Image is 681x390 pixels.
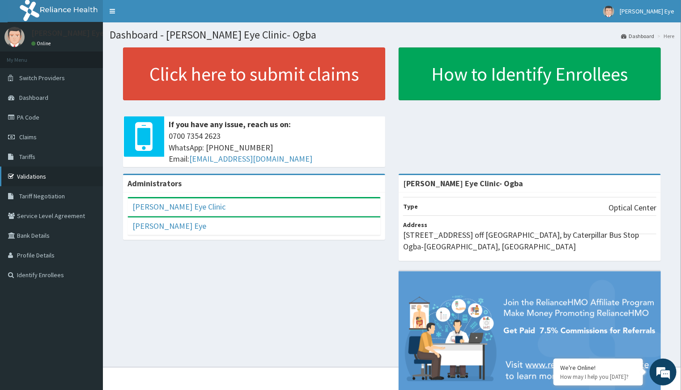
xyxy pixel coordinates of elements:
[19,94,48,102] span: Dashboard
[621,32,654,40] a: Dashboard
[31,40,53,47] a: Online
[603,6,614,17] img: User Image
[19,133,37,141] span: Claims
[609,202,656,214] p: Optical Center
[4,27,25,47] img: User Image
[189,154,312,164] a: [EMAIL_ADDRESS][DOMAIN_NAME]
[169,130,381,165] span: 0700 7354 2623 WhatsApp: [PHONE_NUMBER] Email:
[655,32,674,40] li: Here
[403,229,656,252] p: [STREET_ADDRESS] off [GEOGRAPHIC_DATA], by Caterpillar Bus Stop Ogba-[GEOGRAPHIC_DATA], [GEOGRAPH...
[560,373,636,381] p: How may I help you today?
[620,7,674,15] span: [PERSON_NAME] Eye
[19,192,65,200] span: Tariff Negotiation
[31,29,104,37] p: [PERSON_NAME] Eye
[169,119,291,129] b: If you have any issue, reach us on:
[403,221,427,229] b: Address
[403,202,418,210] b: Type
[132,221,206,231] a: [PERSON_NAME] Eye
[403,178,523,189] strong: [PERSON_NAME] Eye Clinic- Ogba
[19,153,35,161] span: Tariffs
[110,29,674,41] h1: Dashboard - [PERSON_NAME] Eye Clinic- Ogba
[19,74,65,82] span: Switch Providers
[128,178,182,189] b: Administrators
[560,364,636,372] div: We're Online!
[399,47,661,100] a: How to Identify Enrollees
[132,201,226,212] a: [PERSON_NAME] Eye Clinic
[123,47,385,100] a: Click here to submit claims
